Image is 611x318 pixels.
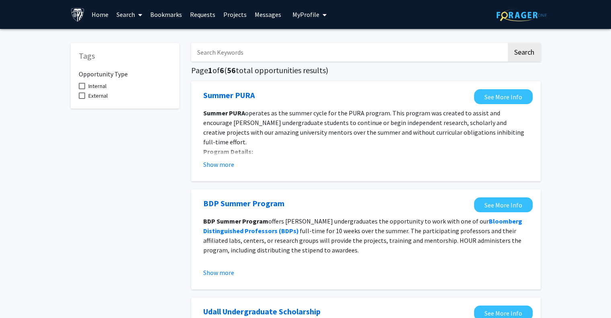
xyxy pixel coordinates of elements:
[220,65,224,75] span: 6
[227,65,236,75] span: 56
[112,0,146,29] a: Search
[146,0,186,29] a: Bookmarks
[208,65,213,75] span: 1
[79,51,171,61] h5: Tags
[292,10,319,18] span: My Profile
[203,109,245,117] strong: Summer PURA
[79,64,171,78] h6: Opportunity Type
[497,9,547,21] img: ForagerOne Logo
[203,148,253,156] strong: Program Details:
[191,43,507,62] input: Search Keywords
[203,160,234,169] button: Show more
[6,282,34,312] iframe: Chat
[203,109,524,146] span: operates as the summer cycle for the PURA program. This program was created to assist and encoura...
[88,81,106,91] span: Internal
[508,43,541,62] button: Search
[88,91,108,101] span: External
[203,89,255,101] a: Opens in a new tab
[203,306,321,318] a: Opens in a new tab
[71,8,85,22] img: Johns Hopkins University Logo
[88,0,112,29] a: Home
[203,217,268,225] strong: BDP Summer Program
[186,0,219,29] a: Requests
[474,89,533,104] a: Opens in a new tab
[474,197,533,212] a: Opens in a new tab
[191,66,541,75] h5: Page of ( total opportunities results)
[203,197,284,209] a: Opens in a new tab
[219,0,251,29] a: Projects
[251,0,285,29] a: Messages
[203,216,529,255] p: offers [PERSON_NAME] undergraduates the opportunity to work with one of our full-time for 10 week...
[203,268,234,277] button: Show more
